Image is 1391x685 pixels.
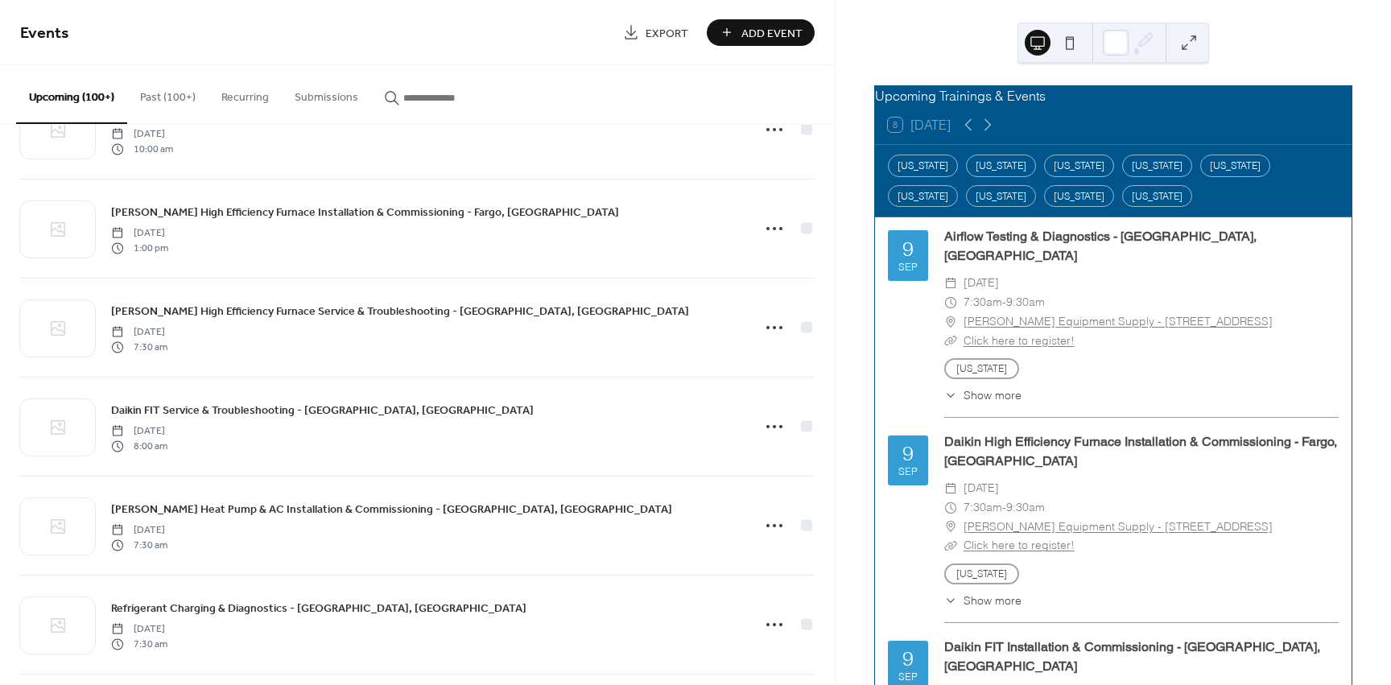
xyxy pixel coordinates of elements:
div: ​ [944,274,957,293]
div: 9 [902,649,914,669]
div: ​ [944,387,957,404]
div: 9 [902,239,914,259]
a: [PERSON_NAME] High Efficiency Furnace Service & Troubleshooting - [GEOGRAPHIC_DATA], [GEOGRAPHIC_... [111,302,689,320]
a: Daikin FIT Service & Troubleshooting - [GEOGRAPHIC_DATA], [GEOGRAPHIC_DATA] [111,401,534,419]
button: Upcoming (100+) [16,65,127,124]
a: [PERSON_NAME] Equipment Supply - [STREET_ADDRESS] [964,518,1273,537]
div: ​ [944,312,957,332]
button: Add Event [707,19,815,46]
span: 7:30am [964,293,1002,312]
button: ​Show more [944,592,1022,609]
button: Submissions [282,65,371,122]
span: Add Event [741,25,803,42]
span: 8:00 am [111,439,167,453]
span: 7:30am [964,498,1002,518]
div: [US_STATE] [966,185,1036,208]
button: ​Show more [944,387,1022,404]
span: Refrigerant Charging & Diagnostics - [GEOGRAPHIC_DATA], [GEOGRAPHIC_DATA] [111,600,526,617]
div: Sep [898,467,918,477]
a: Airflow Testing & Diagnostics - [GEOGRAPHIC_DATA], [GEOGRAPHIC_DATA] [944,229,1257,263]
a: Daikin FIT Installation & Commissioning - [GEOGRAPHIC_DATA], [GEOGRAPHIC_DATA] [944,639,1320,674]
div: [US_STATE] [888,185,958,208]
div: 9 [902,444,914,464]
span: [DATE] [111,424,167,439]
span: Export [646,25,688,42]
div: [US_STATE] [1044,185,1114,208]
div: ​ [944,536,957,555]
span: Show more [964,592,1022,609]
span: [PERSON_NAME] Heat Pump & AC Installation & Commissioning - [GEOGRAPHIC_DATA], [GEOGRAPHIC_DATA] [111,501,672,518]
div: ​ [944,518,957,537]
div: ​ [944,498,957,518]
span: [PERSON_NAME] High Efficiency Furnace Service & Troubleshooting - [GEOGRAPHIC_DATA], [GEOGRAPHIC_... [111,303,689,320]
span: [DATE] [111,523,167,538]
div: Sep [898,262,918,273]
a: [PERSON_NAME] High Efficiency Furnace Installation & Commissioning - Fargo, [GEOGRAPHIC_DATA] [111,203,619,221]
a: [PERSON_NAME] Heat Pump & AC Installation & Commissioning - [GEOGRAPHIC_DATA], [GEOGRAPHIC_DATA] [111,500,672,518]
span: [DATE] [111,325,167,340]
a: Click here to register! [964,333,1075,348]
span: [DATE] [111,622,167,637]
a: Refrigerant Charging & Diagnostics - [GEOGRAPHIC_DATA], [GEOGRAPHIC_DATA] [111,599,526,617]
span: 7:30 am [111,340,167,354]
span: 7:30 am [111,637,167,651]
div: Upcoming Trainings & Events [875,86,1352,105]
a: [PERSON_NAME] Equipment Supply - [STREET_ADDRESS] [964,312,1273,332]
div: ​ [944,592,957,609]
span: [DATE] [964,479,999,498]
a: Export [611,19,700,46]
span: Daikin FIT Service & Troubleshooting - [GEOGRAPHIC_DATA], [GEOGRAPHIC_DATA] [111,402,534,419]
div: [US_STATE] [1122,185,1192,208]
span: [DATE] [111,226,168,241]
span: 10:00 am [111,142,173,156]
a: Click here to register! [964,538,1075,552]
span: - [1002,498,1006,518]
div: ​ [944,293,957,312]
span: [DATE] [111,127,173,142]
span: [PERSON_NAME] High Efficiency Furnace Installation & Commissioning - Fargo, [GEOGRAPHIC_DATA] [111,204,619,221]
div: Sep [898,672,918,683]
div: ​ [944,479,957,498]
div: [US_STATE] [888,155,958,177]
div: ​ [944,332,957,351]
span: Show more [964,387,1022,404]
a: Daikin High Efficiency Furnace Installation & Commissioning - Fargo, [GEOGRAPHIC_DATA] [944,434,1337,468]
span: 9:30am [1006,293,1045,312]
span: [DATE] [964,274,999,293]
div: [US_STATE] [1122,155,1192,177]
div: [US_STATE] [1044,155,1114,177]
button: Recurring [208,65,282,122]
span: 7:30 am [111,538,167,552]
div: [US_STATE] [1200,155,1270,177]
span: 9:30am [1006,498,1045,518]
span: - [1002,293,1006,312]
div: [US_STATE] [966,155,1036,177]
button: Past (100+) [127,65,208,122]
span: Events [20,18,69,49]
span: 1:00 pm [111,241,168,255]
